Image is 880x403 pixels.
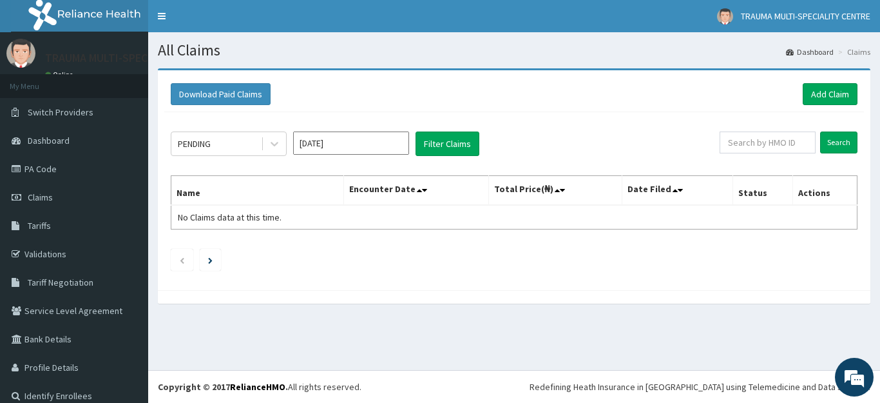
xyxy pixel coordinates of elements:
[178,211,282,223] span: No Claims data at this time.
[171,83,271,105] button: Download Paid Claims
[158,42,870,59] h1: All Claims
[488,176,622,206] th: Total Price(₦)
[530,380,870,393] div: Redefining Heath Insurance in [GEOGRAPHIC_DATA] using Telemedicine and Data Science!
[293,132,409,155] input: Select Month and Year
[6,39,35,68] img: User Image
[158,381,288,393] strong: Copyright © 2017 .
[179,254,185,266] a: Previous page
[416,132,479,156] button: Filter Claims
[28,277,93,288] span: Tariff Negotiation
[344,176,488,206] th: Encounter Date
[741,10,870,22] span: TRAUMA MULTI-SPECIALITY CENTRE
[733,176,793,206] th: Status
[148,370,880,403] footer: All rights reserved.
[230,381,285,393] a: RelianceHMO
[28,192,53,203] span: Claims
[720,132,816,153] input: Search by HMO ID
[178,137,211,150] div: PENDING
[820,132,857,153] input: Search
[45,70,76,79] a: Online
[28,220,51,231] span: Tariffs
[786,46,834,57] a: Dashboard
[717,8,733,25] img: User Image
[28,135,70,146] span: Dashboard
[28,106,93,118] span: Switch Providers
[171,176,344,206] th: Name
[835,46,870,57] li: Claims
[792,176,857,206] th: Actions
[622,176,733,206] th: Date Filed
[803,83,857,105] a: Add Claim
[45,52,221,64] p: TRAUMA MULTI-SPECIALITY CENTRE
[208,254,213,266] a: Next page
